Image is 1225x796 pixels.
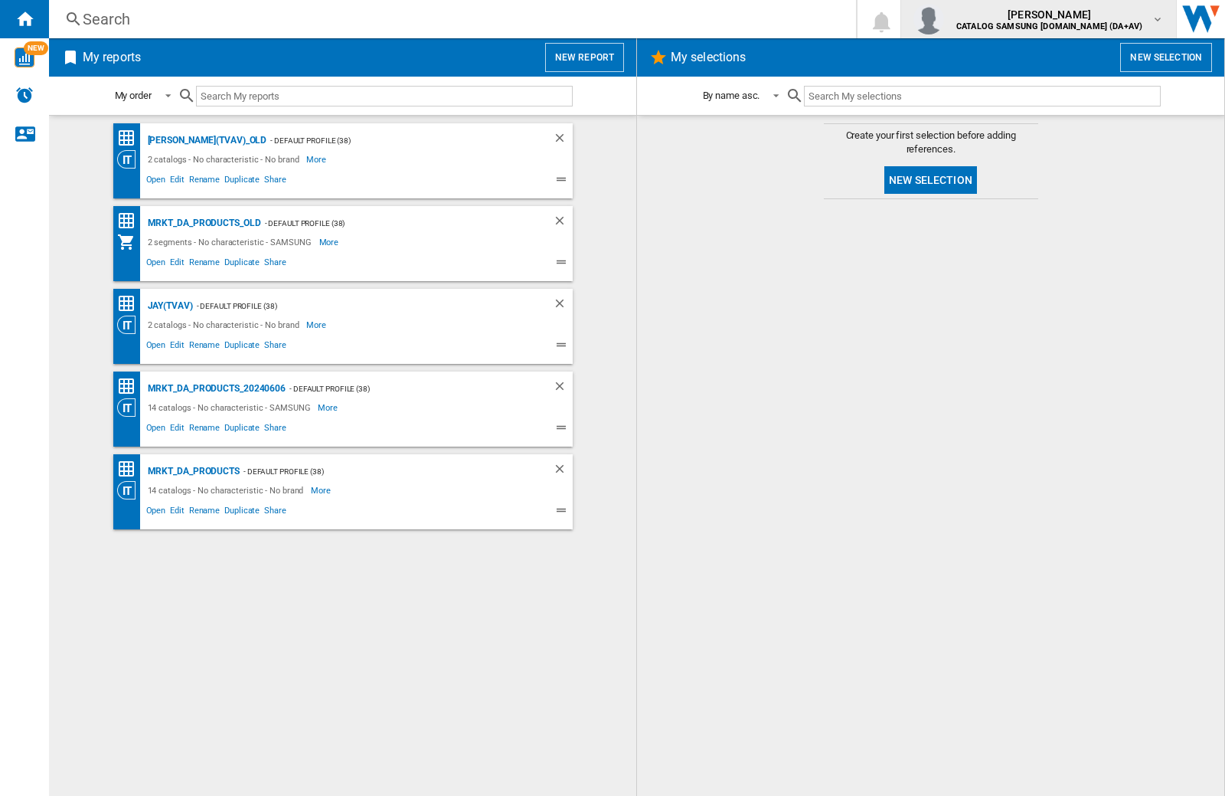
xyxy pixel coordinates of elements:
[553,296,573,316] div: Delete
[144,379,286,398] div: MRKT_DA_PRODUCTS_20240606
[117,233,144,251] div: My Assortment
[956,7,1142,22] span: [PERSON_NAME]
[222,421,262,439] span: Duplicate
[117,211,144,231] div: Price Matrix
[311,481,333,500] span: More
[318,398,340,417] span: More
[240,462,522,481] div: - Default profile (38)
[553,379,573,398] div: Delete
[262,503,289,522] span: Share
[144,398,318,417] div: 14 catalogs - No characteristic - SAMSUNG
[144,316,307,334] div: 2 catalogs - No characteristic - No brand
[262,172,289,191] span: Share
[222,255,262,274] span: Duplicate
[117,129,144,148] div: Price Matrix
[144,462,240,481] div: MRKT_DA_PRODUCTS
[168,338,187,356] span: Edit
[144,421,168,439] span: Open
[306,150,328,169] span: More
[168,421,187,439] span: Edit
[187,338,222,356] span: Rename
[913,4,944,34] img: profile.jpg
[144,296,193,316] div: JAY(TVAV)
[117,294,144,313] div: Price Matrix
[168,255,187,274] span: Edit
[117,150,144,169] div: Category View
[144,233,319,251] div: 2 segments - No characteristic - SAMSUNG
[15,47,34,67] img: wise-card.svg
[144,338,168,356] span: Open
[117,316,144,334] div: Category View
[187,421,222,439] span: Rename
[884,166,977,194] button: New selection
[196,86,573,106] input: Search My reports
[144,503,168,522] span: Open
[117,398,144,417] div: Category View
[703,90,760,101] div: By name asc.
[24,41,48,55] span: NEW
[262,255,289,274] span: Share
[117,460,144,479] div: Price Matrix
[824,129,1038,156] span: Create your first selection before adding references.
[668,43,749,72] h2: My selections
[144,255,168,274] span: Open
[187,503,222,522] span: Rename
[553,214,573,233] div: Delete
[168,503,187,522] span: Edit
[553,462,573,481] div: Delete
[83,8,816,30] div: Search
[222,503,262,522] span: Duplicate
[956,21,1142,31] b: CATALOG SAMSUNG [DOMAIN_NAME] (DA+AV)
[553,131,573,150] div: Delete
[144,214,261,233] div: MRKT_DA_PRODUCTS_OLD
[80,43,144,72] h2: My reports
[168,172,187,191] span: Edit
[286,379,521,398] div: - Default profile (38)
[187,255,222,274] span: Rename
[115,90,152,101] div: My order
[15,86,34,104] img: alerts-logo.svg
[266,131,521,150] div: - Default profile (38)
[545,43,624,72] button: New report
[222,338,262,356] span: Duplicate
[187,172,222,191] span: Rename
[262,421,289,439] span: Share
[117,481,144,500] div: Category View
[262,338,289,356] span: Share
[1120,43,1212,72] button: New selection
[306,316,328,334] span: More
[117,377,144,396] div: Price Matrix
[144,131,267,150] div: [PERSON_NAME](TVAV)_old
[144,150,307,169] div: 2 catalogs - No characteristic - No brand
[144,172,168,191] span: Open
[804,86,1160,106] input: Search My selections
[222,172,262,191] span: Duplicate
[193,296,522,316] div: - Default profile (38)
[319,233,341,251] span: More
[261,214,522,233] div: - Default profile (38)
[144,481,312,500] div: 14 catalogs - No characteristic - No brand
